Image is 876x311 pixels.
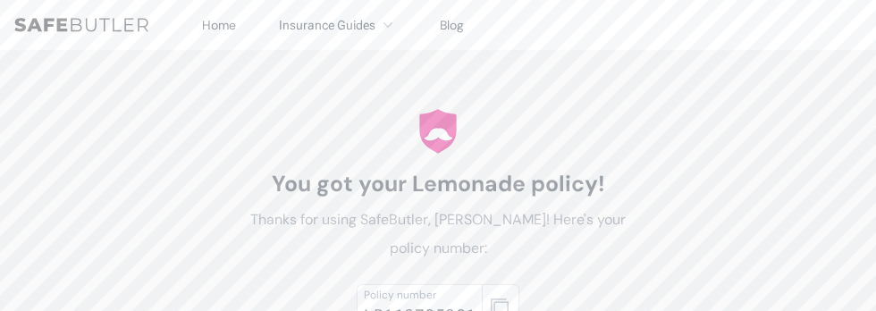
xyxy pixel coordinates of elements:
[238,206,638,263] p: Thanks for using SafeButler, [PERSON_NAME]! Here's your policy number:
[238,170,638,198] h1: You got your Lemonade policy!
[279,14,397,36] button: Insurance Guides
[440,17,464,33] a: Blog
[202,17,236,33] a: Home
[14,18,148,32] img: SafeButler Text Logo
[364,288,476,302] div: Policy number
